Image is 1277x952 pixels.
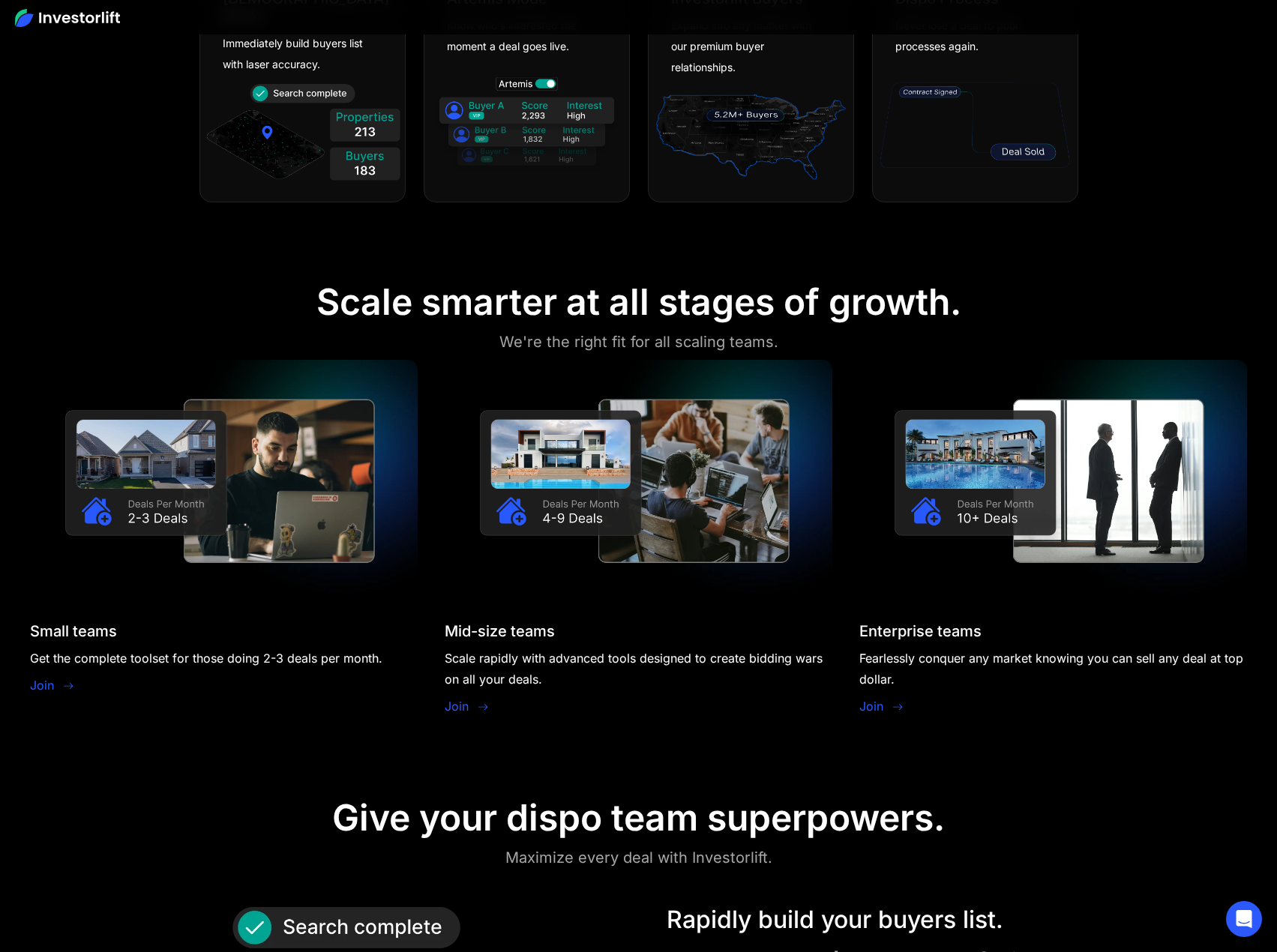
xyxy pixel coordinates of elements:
[30,648,382,669] div: Get the complete toolset for those doing 2-3 deals per month.
[671,15,820,78] div: Expand into any market with our premium buyer relationships.
[499,330,778,354] div: We're the right fit for all scaling teams.
[30,622,117,640] div: Small teams
[895,15,1044,57] div: Never lose a deal to poor processes again.
[223,33,371,75] div: Immediately build buyers list with laser accuracy.
[30,676,54,694] a: Join
[316,280,961,324] div: Scale smarter at all stages of growth.
[667,902,1118,938] div: Rapidly build your buyers list.
[332,796,945,840] div: Give your dispo team superpowers.
[505,846,772,870] div: Maximize every deal with Investorlift.
[447,15,595,57] div: Know who's interested the moment a deal goes live.
[445,622,555,640] div: Mid-size teams
[1226,901,1262,937] div: Open Intercom Messenger
[859,697,883,715] a: Join
[859,648,1247,690] div: Fearlessly conquer any market knowing you can sell any deal at top dollar.
[859,622,982,640] div: Enterprise teams
[445,697,469,715] a: Join
[445,648,832,690] div: Scale rapidly with advanced tools designed to create bidding wars on all your deals.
